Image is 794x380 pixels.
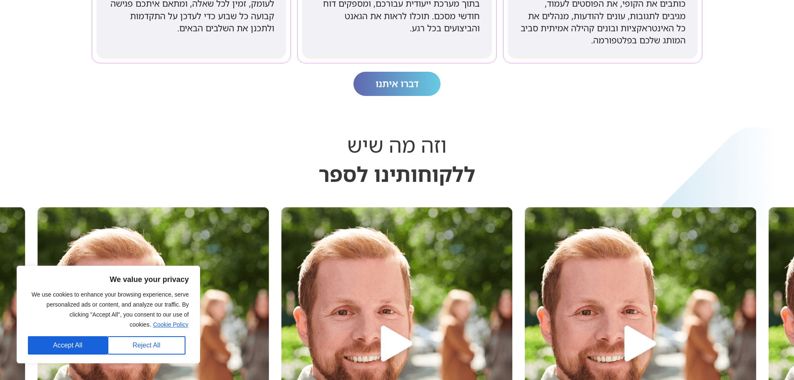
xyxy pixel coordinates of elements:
span: ללקוחותינו לספר [318,131,476,187]
button: Reject All [108,336,185,355]
div: We value your privacy [17,266,200,363]
p: We use cookies to enhance your browsing experience, serve personalized ads or content, and analyz... [28,289,189,330]
span: דברו איתנו [376,76,419,92]
button: Accept All [28,336,108,355]
a: Cookie Policy [153,321,189,328]
a: דברו איתנו [353,72,441,96]
p: We value your privacy [28,274,189,284]
span: וזה מה שיש [347,131,447,159]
